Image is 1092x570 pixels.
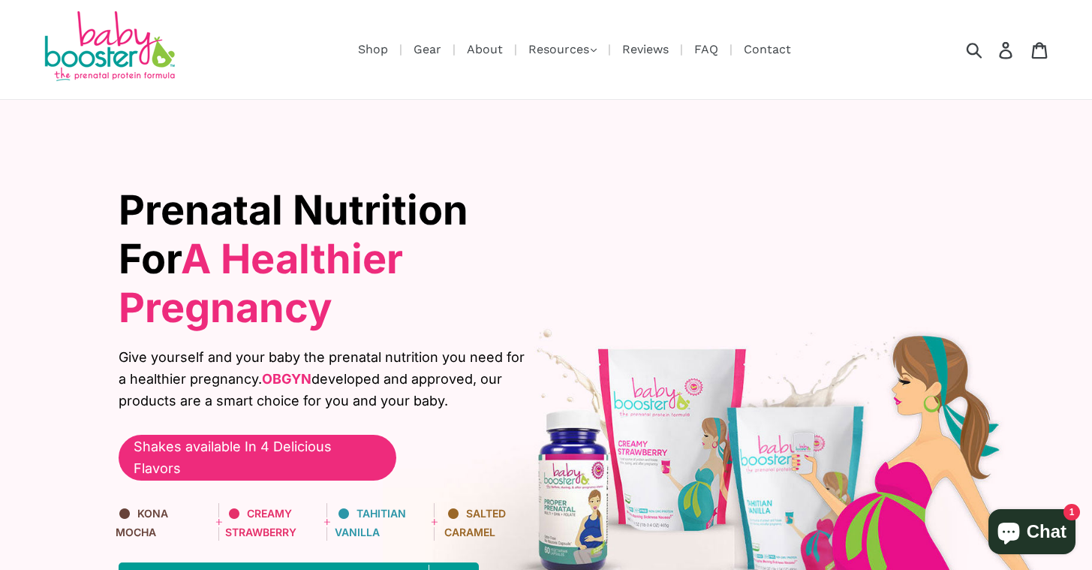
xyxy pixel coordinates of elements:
[687,40,726,59] a: FAQ
[736,40,799,59] a: Contact
[350,40,396,59] a: Shop
[116,507,168,538] span: KONA Mocha
[134,436,381,480] span: Shakes available In 4 Delicious Flavors
[459,40,510,59] a: About
[119,234,403,332] span: A Healthier Pregnancy
[521,38,604,61] button: Resources
[335,507,406,538] span: Tahitian Vanilla
[262,371,311,387] b: OBGYN
[971,33,1012,66] input: Search
[119,185,468,332] span: Prenatal Nutrition For
[615,40,676,59] a: Reviews
[444,507,506,538] span: Salted Caramel
[119,347,535,412] span: Give yourself and your baby the prenatal nutrition you need for a healthier pregnancy. developed ...
[225,507,296,538] span: Creamy Strawberry
[984,509,1080,558] inbox-online-store-chat: Shopify online store chat
[406,40,449,59] a: Gear
[41,11,176,84] img: Baby Booster Prenatal Protein Supplements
